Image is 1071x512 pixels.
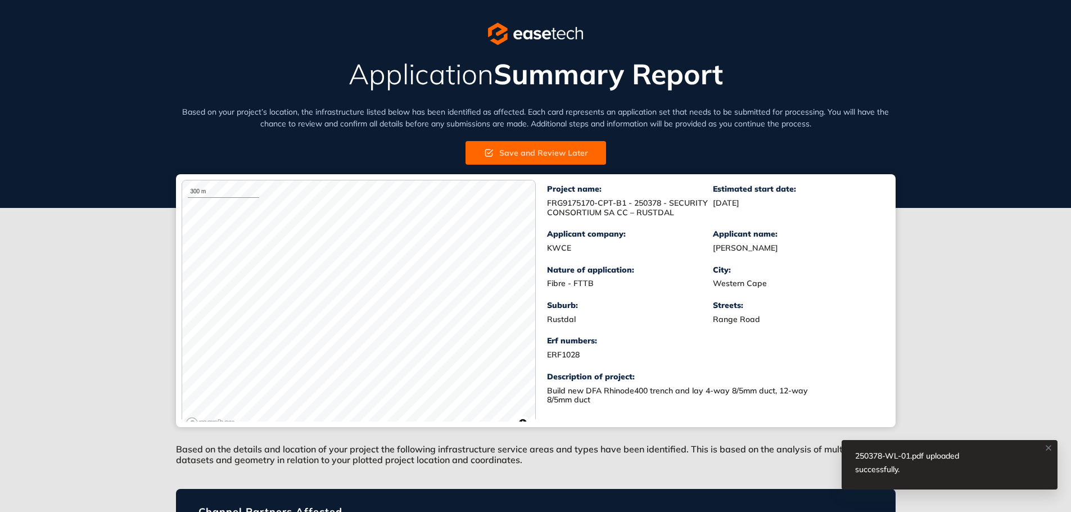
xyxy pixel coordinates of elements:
[182,180,535,433] canvas: Map
[466,141,606,165] button: Save and Review Later
[547,279,713,288] div: Fibre - FTTB
[547,301,713,310] div: Suburb:
[547,315,713,324] div: Rustdal
[713,265,879,275] div: City:
[547,198,713,218] div: FRG9175170-CPT-B1 - 250378 - SECURITY CONSORTIUM SA CC – RUSTDAL
[547,243,713,253] div: KWCE
[547,336,713,346] div: Erf numbers:
[547,229,713,239] div: Applicant company:
[713,279,879,288] div: Western Cape
[547,265,713,275] div: Nature of application:
[188,186,260,198] div: 300 m
[547,184,713,194] div: Project name:
[176,427,896,472] div: Based on the details and location of your project the following infrastructure service areas and ...
[547,372,879,382] div: Description of project:
[488,22,583,45] img: logo
[713,315,879,324] div: Range Road
[519,417,526,429] span: Toggle attribution
[186,417,235,430] a: Mapbox logo
[547,350,713,360] div: ERF1028
[855,449,1016,476] div: 250378-WL-01.pdf uploaded successfully.
[713,243,879,253] div: [PERSON_NAME]
[547,386,828,405] div: Build new DFA Rhinode400 trench and lay 4-way 8/5mm duct, 12-way 8/5mm duct
[713,184,879,194] div: Estimated start date:
[176,106,896,130] div: Based on your project’s location, the infrastructure listed below has been identified as affected...
[713,301,879,310] div: Streets:
[713,198,879,208] div: [DATE]
[499,147,588,159] span: Save and Review Later
[713,229,879,239] div: Applicant name:
[494,56,723,92] span: Summary Report
[176,58,896,89] h2: Application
